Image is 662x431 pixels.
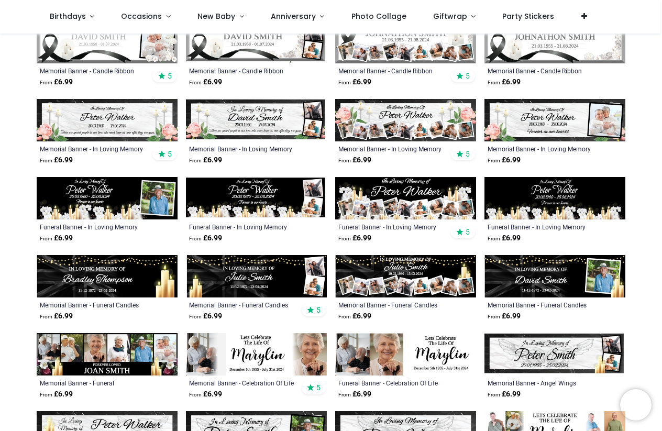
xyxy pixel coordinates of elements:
strong: £ 6.99 [338,77,371,87]
span: 5 [168,71,172,81]
img: Personalised Memorial Banner - In Loving Memory - Custom Name & 9 Photo Upload [335,99,476,141]
span: From [338,314,351,319]
img: Personalised Memorial Banner - Candle Ribbon Funeral - Custom Name Date & 2 Photo Upload [186,21,327,63]
a: Memorial Banner - Candle Ribbon Funeral [189,67,296,75]
strong: £ 6.99 [488,389,521,400]
img: Personalised Memorial Banner - Candle Ribbon Funeral - Custom Name Date & 1 Photo Upload [37,21,178,63]
strong: £ 6.99 [488,77,521,87]
span: 5 [168,149,172,159]
span: 5 [466,149,470,159]
img: Personalised Memorial Banner - Celebration Of Life Funeral - Custom Name Date & 2 Photo Upload [186,333,327,375]
span: 5 [316,305,321,315]
span: Photo Collage [351,11,406,21]
a: Funeral Banner - In Loving Memory [338,223,446,231]
a: Memorial Banner - Funeral Candles [40,301,147,309]
span: 5 [316,383,321,392]
span: From [40,236,52,241]
span: From [189,80,202,85]
strong: £ 6.99 [338,389,371,400]
strong: £ 6.99 [40,155,73,165]
img: Personalised Funeral Banner - In Loving Memory - Custom Name & 9 Photo Upload [335,177,476,219]
strong: £ 6.99 [40,233,73,244]
a: Memorial Banner - Candle Ribbon Funeral [40,67,147,75]
strong: £ 6.99 [338,311,371,322]
img: Personalised Memorial Banner - Funeral Candles - Custom Name & Date & 1 Photo Upload [484,255,625,297]
a: Funeral Banner - Celebration Of Life Memorial [338,379,446,387]
a: Funeral Banner - In Loving Memory [40,223,147,231]
span: Giftwrap [433,11,467,21]
strong: £ 6.99 [488,155,521,165]
img: Personalised Funeral Banner - In Loving Memory - Custom Name & 1 Photo Upload [37,177,178,219]
img: Personalised Memorial Banner - Funeral Candles - Custom Name & Date & 9 Photo Upload [335,255,476,297]
img: Personalised Memorial Banner - In Loving Memory - Custom Name [37,99,178,141]
img: Personalised Memorial Banner - Angel Wings Funeral - Custom Name & 2 Photo Upload [484,333,625,375]
strong: £ 6.99 [338,233,371,244]
span: From [338,80,351,85]
strong: £ 6.99 [338,155,371,165]
strong: £ 6.99 [189,389,222,400]
span: From [488,158,500,163]
span: From [189,158,202,163]
img: Personalised Memorial Banner - Candle Ribbon Funeral - Custom Name Date & 9 Photo Upload [335,21,476,63]
span: New Baby [197,11,235,21]
strong: £ 6.99 [189,77,222,87]
span: From [338,392,351,397]
span: From [488,314,500,319]
span: From [189,314,202,319]
a: Memorial Banner - In Loving Memory [189,145,296,153]
span: From [40,314,52,319]
a: Memorial Banner - Funeral Candles [189,301,296,309]
strong: £ 6.99 [488,311,521,322]
span: From [488,392,500,397]
span: From [488,80,500,85]
strong: £ 6.99 [189,311,222,322]
div: Memorial Banner - Angel Wings Funeral [488,379,595,387]
span: From [40,392,52,397]
a: Memorial Banner - In Loving Memory [338,145,446,153]
span: From [338,158,351,163]
a: Memorial Banner - In Loving Memory [488,145,595,153]
strong: £ 6.99 [189,233,222,244]
strong: £ 6.99 [40,77,73,87]
a: Memorial Banner - Candle Ribbon Funeral [488,67,595,75]
a: Memorial Banner - Celebration Of Life Funeral [189,379,296,387]
span: From [189,392,202,397]
a: Memorial Banner - In Loving Memory [40,145,147,153]
img: Personalised Memorial Banner - Funeral Candles - Custom Name & Date [37,255,178,297]
span: 5 [466,227,470,237]
span: Party Stickers [502,11,554,21]
span: 5 [466,71,470,81]
img: Personalised Memorial Banner - In Loving Memory - Custom Name & 1 Photo Upload [484,99,625,141]
a: Funeral Banner - In Loving Memory [488,223,595,231]
a: Memorial Banner - Funeral Candles [488,301,595,309]
span: From [338,236,351,241]
strong: £ 6.99 [488,233,521,244]
span: From [488,236,500,241]
img: Personalised Memorial Banner - Funeral - Custom Name Date & 6 Photo Upload [37,333,178,375]
strong: £ 6.99 [40,389,73,400]
img: Personalised Memorial Banner - Candle Ribbon Funeral - Custom Name & Date [484,21,625,63]
span: From [40,158,52,163]
img: Personalised Memorial Banner - In Loving Memory - Custom Name & 2 Photo Upload [186,99,327,141]
a: Memorial Banner - Funeral [40,379,147,387]
span: Occasions [121,11,162,21]
a: Memorial Banner - Candle Ribbon Funeral [338,67,446,75]
a: Funeral Banner - In Loving Memory [189,223,296,231]
strong: £ 6.99 [40,311,73,322]
a: Memorial Banner - Funeral Candles [338,301,446,309]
